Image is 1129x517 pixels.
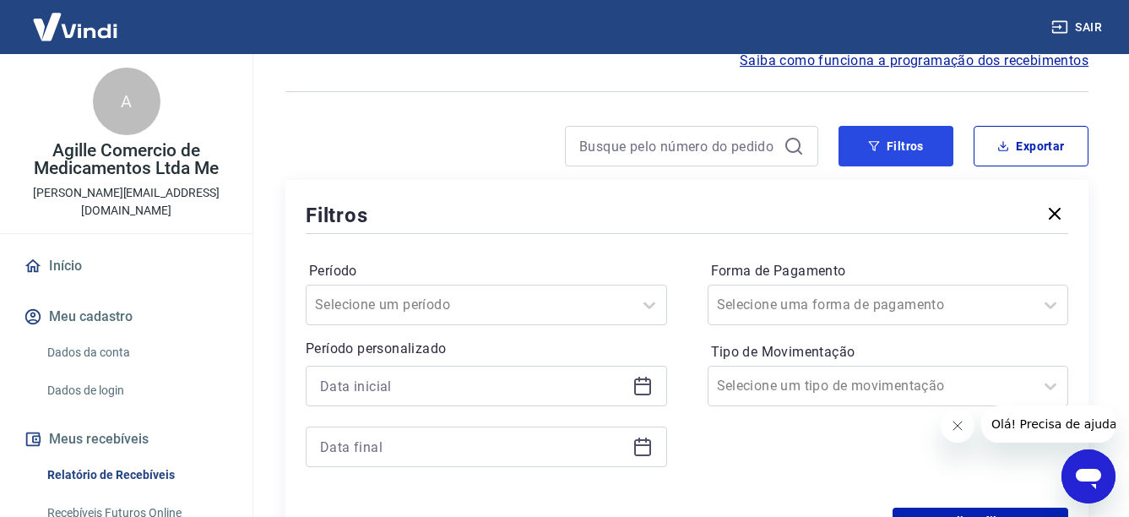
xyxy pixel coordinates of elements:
[20,421,232,458] button: Meus recebíveis
[974,126,1088,166] button: Exportar
[10,12,142,25] span: Olá! Precisa de ajuda?
[740,51,1088,71] a: Saiba como funciona a programação dos recebimentos
[839,126,953,166] button: Filtros
[711,261,1066,281] label: Forma de Pagamento
[20,248,232,285] a: Início
[41,335,232,370] a: Dados da conta
[309,261,664,281] label: Período
[14,184,239,220] p: [PERSON_NAME][EMAIL_ADDRESS][DOMAIN_NAME]
[981,405,1115,443] iframe: Mensagem da empresa
[20,298,232,335] button: Meu cadastro
[320,434,626,460] input: Data final
[93,68,160,135] div: A
[20,1,130,52] img: Vindi
[1048,12,1109,43] button: Sair
[306,202,368,229] h5: Filtros
[320,373,626,399] input: Data inicial
[1061,449,1115,503] iframe: Botão para abrir a janela de mensagens
[41,373,232,408] a: Dados de login
[941,409,974,443] iframe: Fechar mensagem
[41,458,232,493] a: Relatório de Recebíveis
[306,339,667,359] p: Período personalizado
[579,133,777,159] input: Busque pelo número do pedido
[14,142,239,177] p: Agille Comercio de Medicamentos Ltda Me
[711,342,1066,362] label: Tipo de Movimentação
